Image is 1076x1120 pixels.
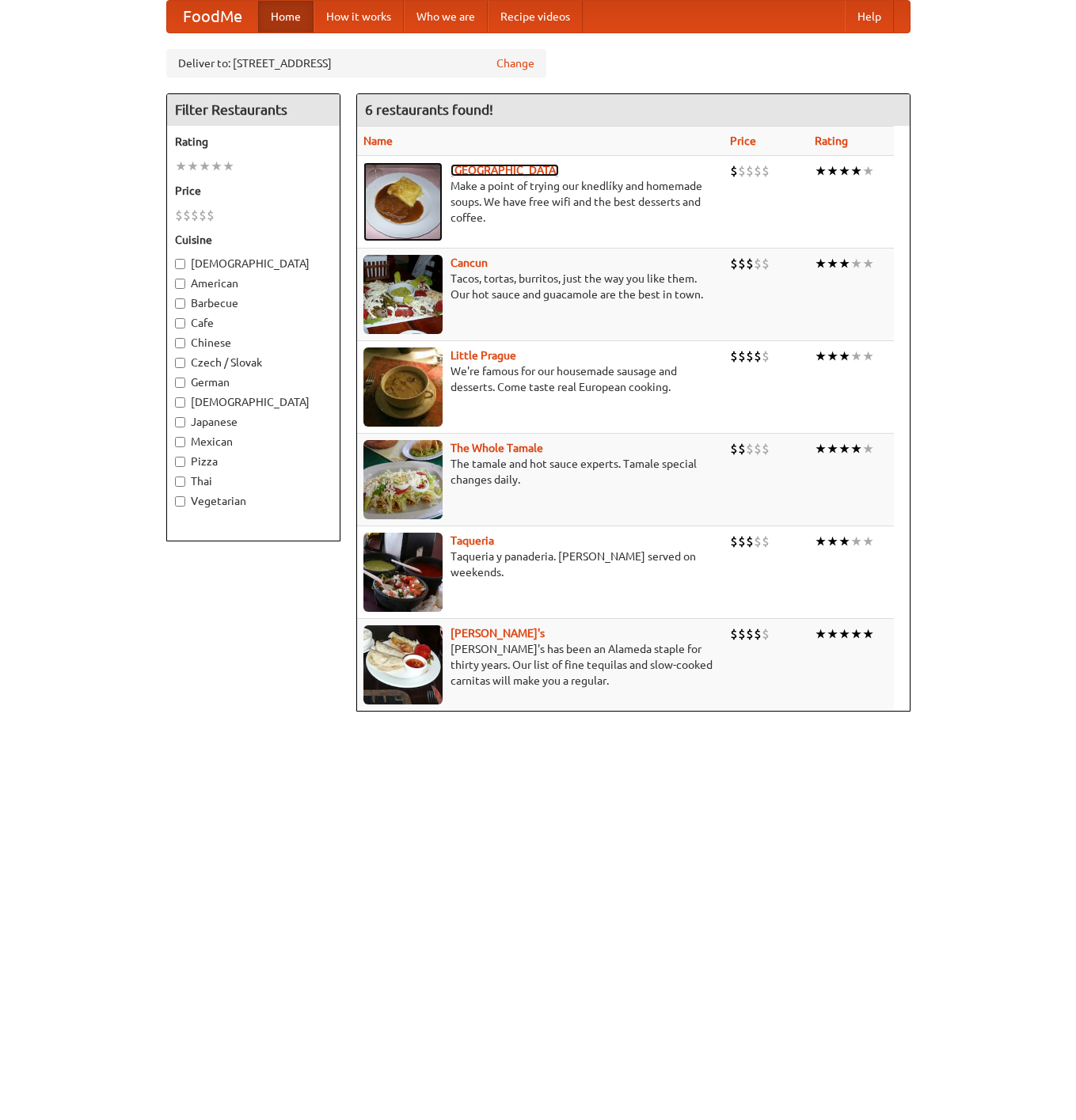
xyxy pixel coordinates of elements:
[838,625,850,643] li: ★
[815,347,827,365] li: ★
[815,255,827,272] li: ★
[175,279,185,289] input: American
[850,625,862,643] li: ★
[363,625,443,704] img: pedros.jpg
[175,473,332,489] label: Thai
[175,259,185,269] input: [DEMOGRAPHIC_DATA]
[746,347,754,365] li: $
[258,1,314,32] a: Home
[175,275,332,291] label: American
[738,255,746,272] li: $
[175,493,332,509] label: Vegetarian
[838,440,850,457] li: ★
[175,397,185,408] input: [DEMOGRAPHIC_DATA]
[850,162,862,180] li: ★
[363,271,718,302] p: Tacos, tortas, burritos, just the way you like them. Our hot sauce and guacamole are the best in ...
[746,625,754,643] li: $
[175,134,332,150] h5: Rating
[363,440,443,519] img: wholetamale.jpg
[762,347,770,365] li: $
[815,162,827,180] li: ★
[175,335,332,351] label: Chinese
[862,347,874,365] li: ★
[199,207,207,224] li: $
[746,533,754,550] li: $
[730,255,738,272] li: $
[175,298,185,309] input: Barbecue
[762,625,770,643] li: $
[762,255,770,272] li: $
[207,207,215,224] li: $
[175,374,332,390] label: German
[175,378,185,388] input: German
[451,627,545,640] a: [PERSON_NAME]'s
[738,347,746,365] li: $
[363,363,718,395] p: We're famous for our housemade sausage and desserts. Come taste real European cooking.
[730,625,738,643] li: $
[746,162,754,180] li: $
[365,102,493,117] ng-pluralize: 6 restaurants found!
[827,255,838,272] li: ★
[175,355,332,370] label: Czech / Slovak
[738,625,746,643] li: $
[222,158,234,175] li: ★
[754,533,762,550] li: $
[827,533,838,550] li: ★
[175,315,332,331] label: Cafe
[167,1,258,32] a: FoodMe
[730,533,738,550] li: $
[827,347,838,365] li: ★
[175,394,332,410] label: [DEMOGRAPHIC_DATA]
[762,162,770,180] li: $
[404,1,488,32] a: Who we are
[363,135,393,147] a: Name
[838,162,850,180] li: ★
[496,55,534,71] a: Change
[363,641,718,689] p: [PERSON_NAME]'s has been an Alameda staple for thirty years. Our list of fine tequilas and slow-c...
[845,1,894,32] a: Help
[762,440,770,457] li: $
[451,256,488,269] a: Cancun
[838,533,850,550] li: ★
[175,338,185,348] input: Chinese
[862,255,874,272] li: ★
[363,178,718,226] p: Make a point of trying our knedlíky and homemade soups. We have free wifi and the best desserts a...
[451,534,494,547] a: Taqueria
[850,440,862,457] li: ★
[175,295,332,311] label: Barbecue
[175,232,332,248] h5: Cuisine
[850,255,862,272] li: ★
[762,533,770,550] li: $
[175,496,185,507] input: Vegetarian
[166,49,546,78] div: Deliver to: [STREET_ADDRESS]
[827,162,838,180] li: ★
[746,255,754,272] li: $
[862,162,874,180] li: ★
[175,414,332,430] label: Japanese
[175,417,185,427] input: Japanese
[862,440,874,457] li: ★
[730,347,738,365] li: $
[363,162,443,241] img: czechpoint.jpg
[363,533,443,612] img: taqueria.jpg
[314,1,404,32] a: How it works
[175,476,185,487] input: Thai
[187,158,199,175] li: ★
[754,625,762,643] li: $
[363,255,443,334] img: cancun.jpg
[175,457,185,467] input: Pizza
[838,255,850,272] li: ★
[183,207,191,224] li: $
[363,347,443,427] img: littleprague.jpg
[754,347,762,365] li: $
[850,533,862,550] li: ★
[451,442,543,454] a: The Whole Tamale
[754,162,762,180] li: $
[730,135,756,147] a: Price
[815,533,827,550] li: ★
[175,318,185,328] input: Cafe
[738,162,746,180] li: $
